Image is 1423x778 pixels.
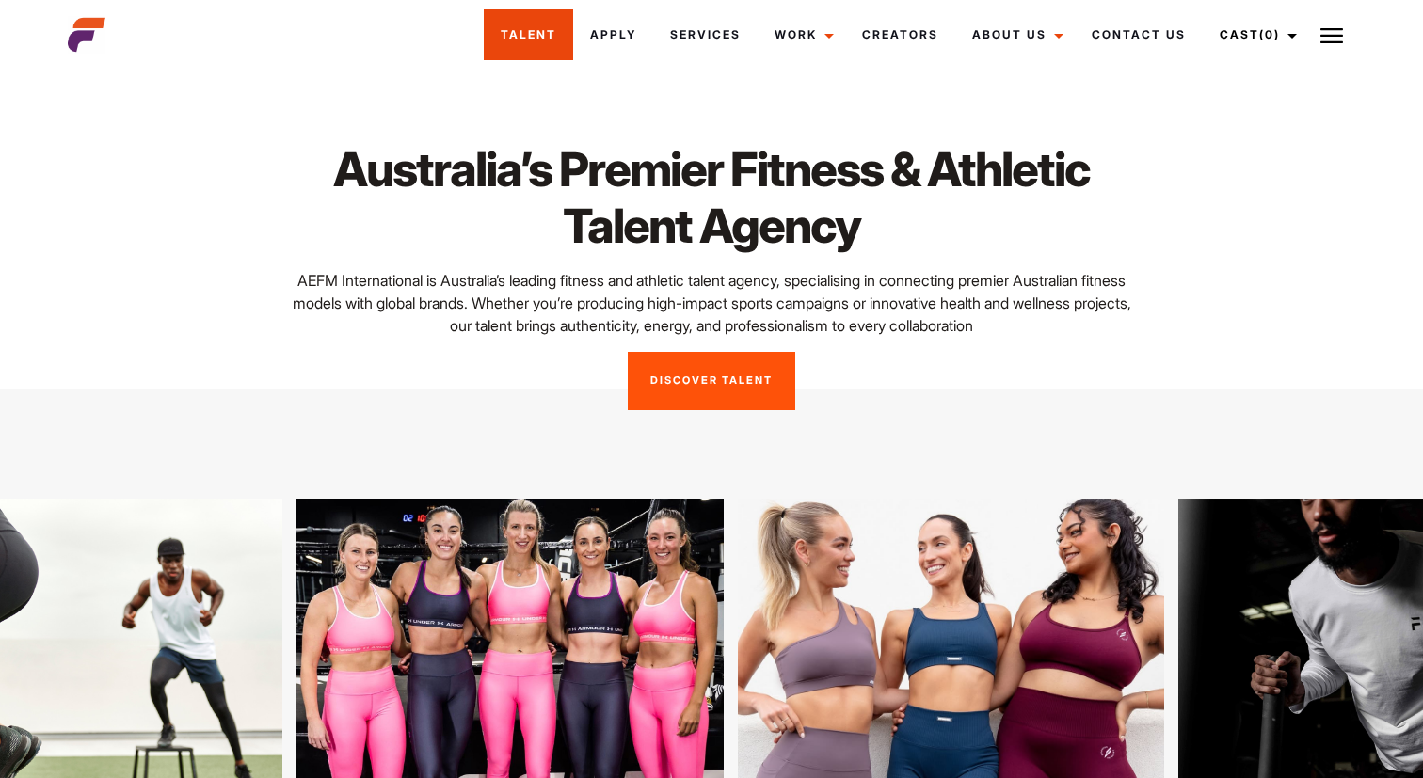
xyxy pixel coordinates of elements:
[1259,27,1280,41] span: (0)
[758,9,845,60] a: Work
[573,9,653,60] a: Apply
[955,9,1075,60] a: About Us
[484,9,573,60] a: Talent
[845,9,955,60] a: Creators
[628,352,795,410] a: Discover Talent
[1203,9,1308,60] a: Cast(0)
[286,269,1136,337] p: AEFM International is Australia’s leading fitness and athletic talent agency, specialising in con...
[1320,24,1343,47] img: Burger icon
[653,9,758,60] a: Services
[68,16,105,54] img: cropped-aefm-brand-fav-22-square.png
[286,141,1136,254] h1: Australia’s Premier Fitness & Athletic Talent Agency
[1075,9,1203,60] a: Contact Us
